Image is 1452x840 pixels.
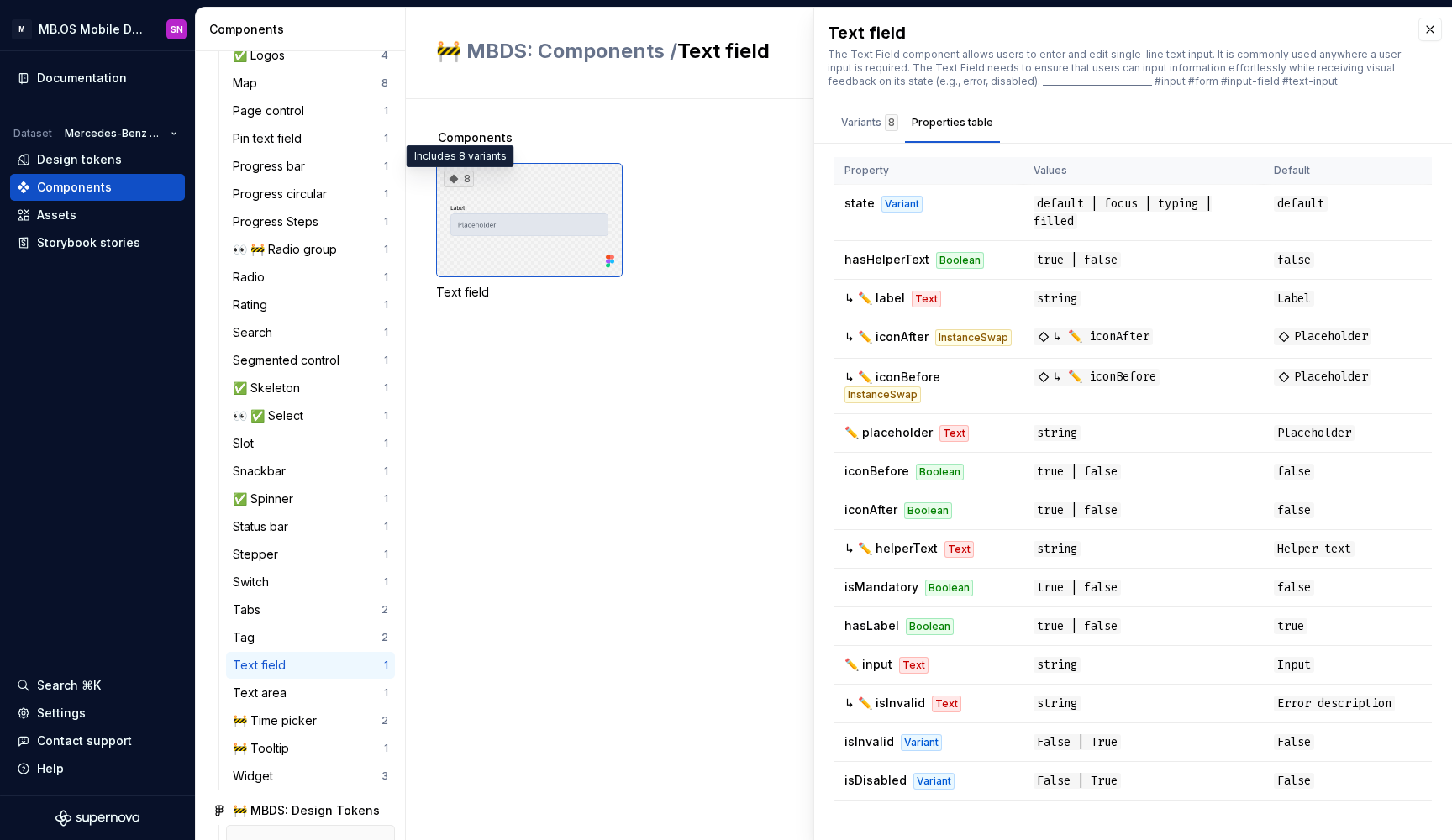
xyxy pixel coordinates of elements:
a: ✅ Logos4 [226,42,395,69]
div: Dataset [13,127,52,140]
a: Map8 [226,70,395,97]
div: Boolean [925,580,973,596]
span: false [1274,580,1314,596]
div: 🚧 Time picker [233,712,324,729]
span: Placeholder [1274,328,1371,345]
span: ↳ ✏️ label [844,291,905,305]
div: Map [233,75,264,92]
a: Tabs2 [226,596,395,623]
div: 1 [384,354,388,367]
div: 1 [384,492,388,506]
div: Text [912,291,941,307]
span: true | false [1034,618,1121,634]
span: ↳ ✏️ iconAfter [1034,328,1152,345]
div: ✅ Logos [233,47,292,64]
div: Design tokens [37,151,122,168]
div: Boolean [936,252,984,269]
a: Documentation [10,65,185,92]
div: 2 [381,603,388,617]
div: Text [944,541,974,558]
div: ✅ Spinner [233,491,300,507]
div: Boolean [904,502,952,519]
div: Rating [233,297,274,313]
th: Property [834,157,1023,185]
div: Search ⌘K [37,677,101,694]
span: true | false [1034,252,1121,268]
span: Error description [1274,696,1395,711]
a: Storybook stories [10,229,185,256]
span: ↳ ✏️ iconBefore [844,370,940,384]
div: 👀 ✅ Select [233,407,310,424]
span: string [1034,696,1081,711]
div: Boolean [916,464,964,480]
div: 2 [381,714,388,727]
span: False [1274,773,1314,789]
div: 8 [381,76,388,90]
a: Radio1 [226,264,395,291]
a: 🚧 MBDS: Design Tokens [206,797,395,824]
span: state [844,196,875,210]
div: MB.OS Mobile Design System [39,21,146,38]
div: Help [37,760,64,777]
div: 8 [444,171,474,187]
div: 1 [384,437,388,450]
div: Settings [37,705,86,722]
div: 🚧 Tooltip [233,740,296,757]
a: Progress Steps1 [226,208,395,235]
div: 2 [381,631,388,644]
span: true | false [1034,464,1121,480]
div: InstanceSwap [935,329,1012,346]
div: Progress bar [233,158,312,175]
span: isMandatory [844,580,918,594]
button: MMB.OS Mobile Design SystemSN [3,11,192,47]
div: 1 [384,187,388,201]
a: Stepper1 [226,541,395,568]
div: Progress Steps [233,213,325,230]
div: 1 [384,686,388,700]
div: Tabs [233,601,267,618]
a: Settings [10,700,185,727]
span: ↳ ✏️ isInvalid [844,696,925,710]
span: Mercedes-Benz 2.0 [65,127,164,140]
span: true | false [1034,580,1121,596]
span: string [1034,657,1081,673]
div: 1 [384,742,388,755]
span: string [1034,541,1081,557]
a: Slot1 [226,430,395,457]
div: Text area [233,685,293,701]
svg: Supernova Logo [55,810,139,827]
div: Slot [233,435,260,452]
div: 8Text field [436,163,623,301]
div: Stepper [233,546,285,563]
span: Placeholder [1274,369,1371,386]
div: 8 [885,114,898,131]
div: Documentation [37,70,127,87]
div: 1 [384,409,388,423]
span: 🚧 MBDS: Components / [436,39,677,63]
div: Variant [913,773,955,790]
a: 🚧 Tooltip1 [226,735,395,762]
div: 1 [384,575,388,589]
div: 1 [384,381,388,395]
span: Input [1274,657,1314,673]
a: Rating1 [226,291,395,318]
span: string [1034,291,1081,307]
div: Text [899,657,929,674]
span: Placeholder [1274,425,1355,441]
div: 1 [384,465,388,478]
div: Assets [37,207,76,223]
a: Design tokens [10,146,185,173]
a: Text field1 [226,652,395,679]
a: Components [10,174,185,201]
div: Search [233,324,279,341]
div: InstanceSwap [844,386,921,403]
div: Variant [881,196,923,213]
div: Variant [901,734,942,751]
button: Mercedes-Benz 2.0 [57,122,185,145]
a: 👀 ✅ Select1 [226,402,395,429]
div: The Text Field component allows users to enter and edit single-line text input. It is commonly us... [828,48,1402,88]
span: true | false [1034,502,1121,518]
a: Snackbar1 [226,458,395,485]
div: Pin text field [233,130,308,147]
